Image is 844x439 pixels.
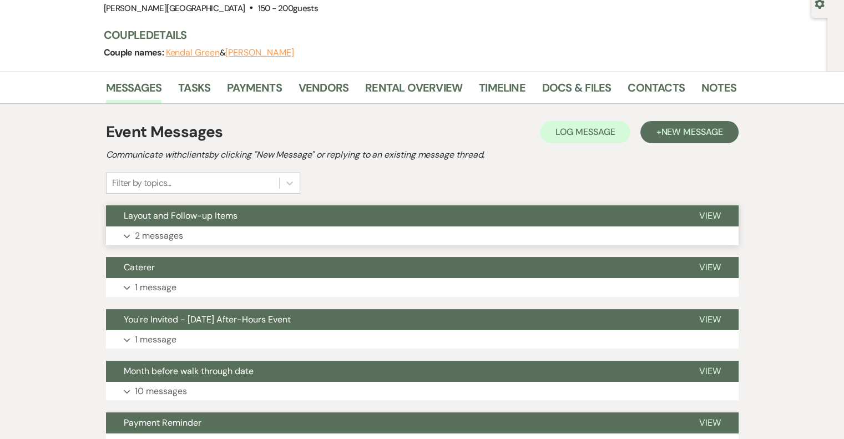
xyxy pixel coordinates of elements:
p: 10 messages [135,384,187,398]
button: Month before walk through date [106,361,681,382]
button: 1 message [106,278,739,297]
span: Couple names: [104,47,166,58]
a: Rental Overview [365,79,462,103]
button: You're Invited - [DATE] After-Hours Event [106,309,681,330]
a: Docs & Files [542,79,611,103]
a: Payments [227,79,282,103]
h2: Communicate with clients by clicking "New Message" or replying to an existing message thread. [106,148,739,162]
button: View [681,309,739,330]
button: 1 message [106,330,739,349]
p: 1 message [135,280,176,295]
button: Caterer [106,257,681,278]
a: Contacts [628,79,685,103]
span: & [166,47,294,58]
button: View [681,412,739,433]
span: Log Message [555,126,615,138]
button: +New Message [640,121,738,143]
span: Layout and Follow-up Items [124,210,237,221]
a: Tasks [178,79,210,103]
span: View [699,210,721,221]
p: 2 messages [135,229,183,243]
span: View [699,314,721,325]
button: [PERSON_NAME] [225,48,294,57]
h1: Event Messages [106,120,223,144]
div: Filter by topics... [112,176,171,190]
button: View [681,361,739,382]
a: Vendors [299,79,348,103]
span: Payment Reminder [124,417,201,428]
span: Month before walk through date [124,365,254,377]
p: 1 message [135,332,176,347]
span: New Message [661,126,722,138]
button: Kendal Green [166,48,220,57]
button: View [681,257,739,278]
span: [PERSON_NAME][GEOGRAPHIC_DATA] [104,3,245,14]
button: Log Message [540,121,630,143]
button: View [681,205,739,226]
button: Layout and Follow-up Items [106,205,681,226]
span: 150 - 200 guests [258,3,318,14]
a: Notes [701,79,736,103]
span: View [699,365,721,377]
button: 10 messages [106,382,739,401]
a: Timeline [479,79,525,103]
span: Caterer [124,261,155,273]
h3: Couple Details [104,27,725,43]
span: View [699,261,721,273]
span: View [699,417,721,428]
button: 2 messages [106,226,739,245]
span: You're Invited - [DATE] After-Hours Event [124,314,291,325]
a: Messages [106,79,162,103]
button: Payment Reminder [106,412,681,433]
